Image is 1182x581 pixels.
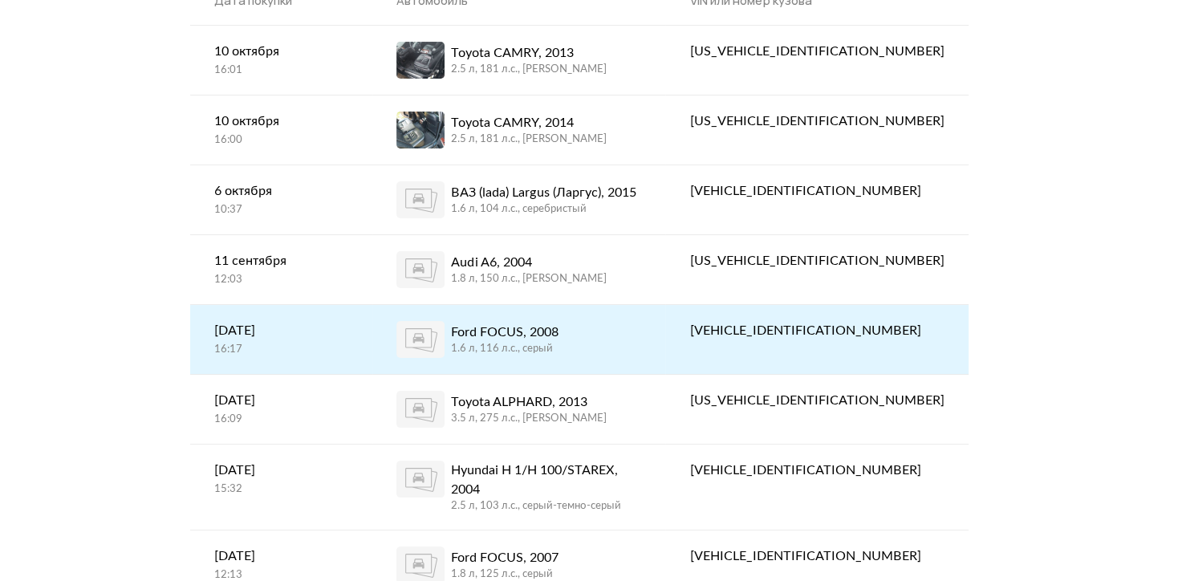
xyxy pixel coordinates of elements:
[372,165,666,234] a: ВАЗ (lada) Largus (Ларгус), 20151.6 л, 104 л.c., серебристый
[214,181,348,201] div: 6 октября
[451,202,636,217] div: 1.6 л, 104 л.c., серебристый
[190,305,372,373] a: [DATE]16:17
[214,63,348,78] div: 16:01
[451,412,607,426] div: 3.5 л, 275 л.c., [PERSON_NAME]
[451,342,559,356] div: 1.6 л, 116 л.c., серый
[689,461,944,480] div: [VEHICLE_IDENTIFICATION_NUMBER]
[665,305,968,356] a: [VEHICLE_IDENTIFICATION_NUMBER]
[214,546,348,566] div: [DATE]
[665,235,968,286] a: [US_VEHICLE_IDENTIFICATION_NUMBER]
[451,63,607,77] div: 2.5 л, 181 л.c., [PERSON_NAME]
[214,391,348,410] div: [DATE]
[451,272,607,286] div: 1.8 л, 150 л.c., [PERSON_NAME]
[689,391,944,410] div: [US_VEHICLE_IDENTIFICATION_NUMBER]
[451,392,607,412] div: Toyota ALPHARD, 2013
[451,113,607,132] div: Toyota CAMRY, 2014
[689,321,944,340] div: [VEHICLE_IDENTIFICATION_NUMBER]
[689,42,944,61] div: [US_VEHICLE_IDENTIFICATION_NUMBER]
[665,375,968,426] a: [US_VEHICLE_IDENTIFICATION_NUMBER]
[190,95,372,164] a: 10 октября16:00
[372,26,666,95] a: Toyota CAMRY, 20132.5 л, 181 л.c., [PERSON_NAME]
[372,445,666,530] a: Hyundai H 1/H 100/STAREX, 20042.5 л, 103 л.c., серый-темно-серый
[451,43,607,63] div: Toyota CAMRY, 2013
[451,183,636,202] div: ВАЗ (lada) Largus (Ларгус), 2015
[689,112,944,131] div: [US_VEHICLE_IDENTIFICATION_NUMBER]
[665,165,968,217] a: [VEHICLE_IDENTIFICATION_NUMBER]
[372,305,666,374] a: Ford FOCUS, 20081.6 л, 116 л.c., серый
[372,375,666,444] a: Toyota ALPHARD, 20133.5 л, 275 л.c., [PERSON_NAME]
[372,235,666,304] a: Audi A6, 20041.8 л, 150 л.c., [PERSON_NAME]
[214,251,348,270] div: 11 сентября
[214,42,348,61] div: 10 октября
[214,412,348,427] div: 16:09
[665,445,968,496] a: [VEHICLE_IDENTIFICATION_NUMBER]
[214,461,348,480] div: [DATE]
[214,273,348,287] div: 12:03
[214,482,348,497] div: 15:32
[214,343,348,357] div: 16:17
[665,26,968,77] a: [US_VEHICLE_IDENTIFICATION_NUMBER]
[214,321,348,340] div: [DATE]
[190,375,372,443] a: [DATE]16:09
[665,95,968,147] a: [US_VEHICLE_IDENTIFICATION_NUMBER]
[451,548,559,567] div: Ford FOCUS, 2007
[190,445,372,513] a: [DATE]15:32
[451,499,642,514] div: 2.5 л, 103 л.c., серый-темно-серый
[451,132,607,147] div: 2.5 л, 181 л.c., [PERSON_NAME]
[451,461,642,499] div: Hyundai H 1/H 100/STAREX, 2004
[214,133,348,148] div: 16:00
[689,251,944,270] div: [US_VEHICLE_IDENTIFICATION_NUMBER]
[214,112,348,131] div: 10 октября
[372,95,666,165] a: Toyota CAMRY, 20142.5 л, 181 л.c., [PERSON_NAME]
[451,323,559,342] div: Ford FOCUS, 2008
[689,546,944,566] div: [VEHICLE_IDENTIFICATION_NUMBER]
[190,165,372,234] a: 6 октября10:37
[214,203,348,217] div: 10:37
[451,253,607,272] div: Audi A6, 2004
[190,26,372,94] a: 10 октября16:01
[190,235,372,303] a: 11 сентября12:03
[689,181,944,201] div: [VEHICLE_IDENTIFICATION_NUMBER]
